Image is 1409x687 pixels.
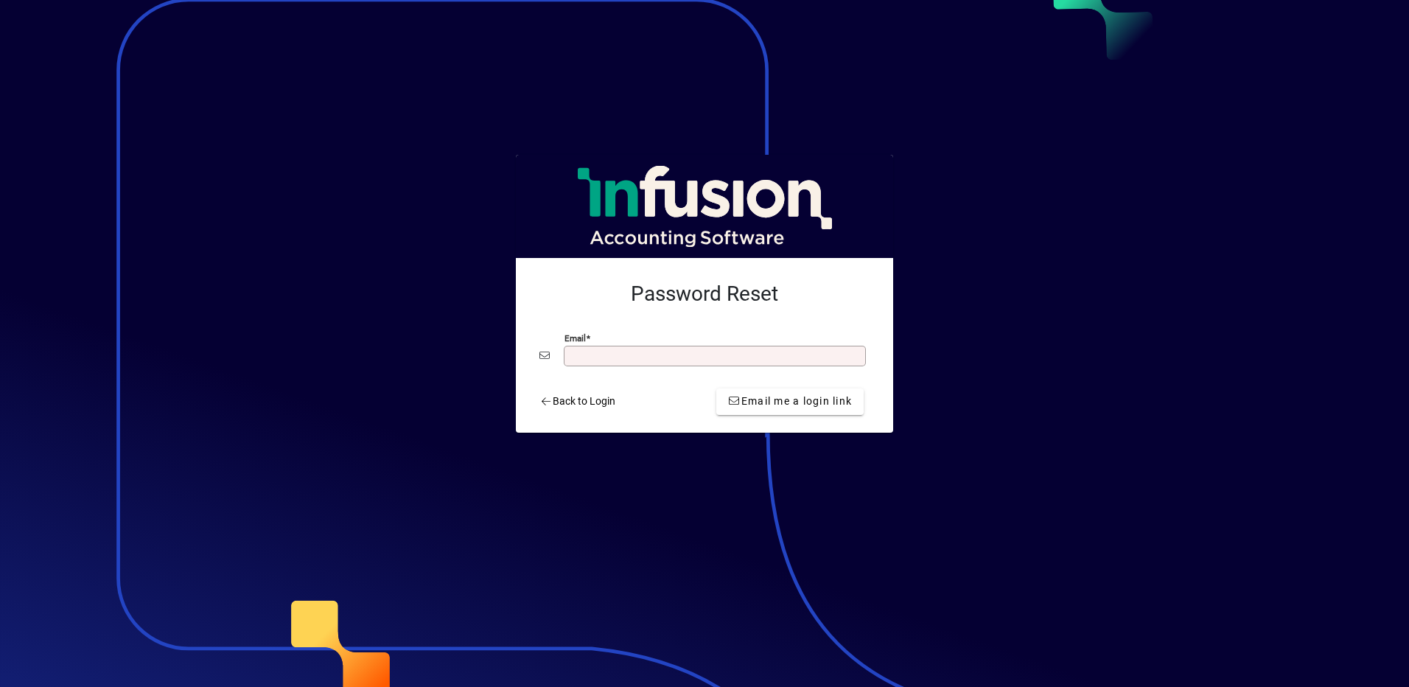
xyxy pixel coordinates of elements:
span: Email me a login link [728,394,852,409]
mat-label: Email [564,332,586,343]
button: Email me a login link [716,388,864,415]
span: Back to Login [539,394,615,409]
a: Back to Login [534,388,621,415]
h2: Password Reset [539,282,870,307]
